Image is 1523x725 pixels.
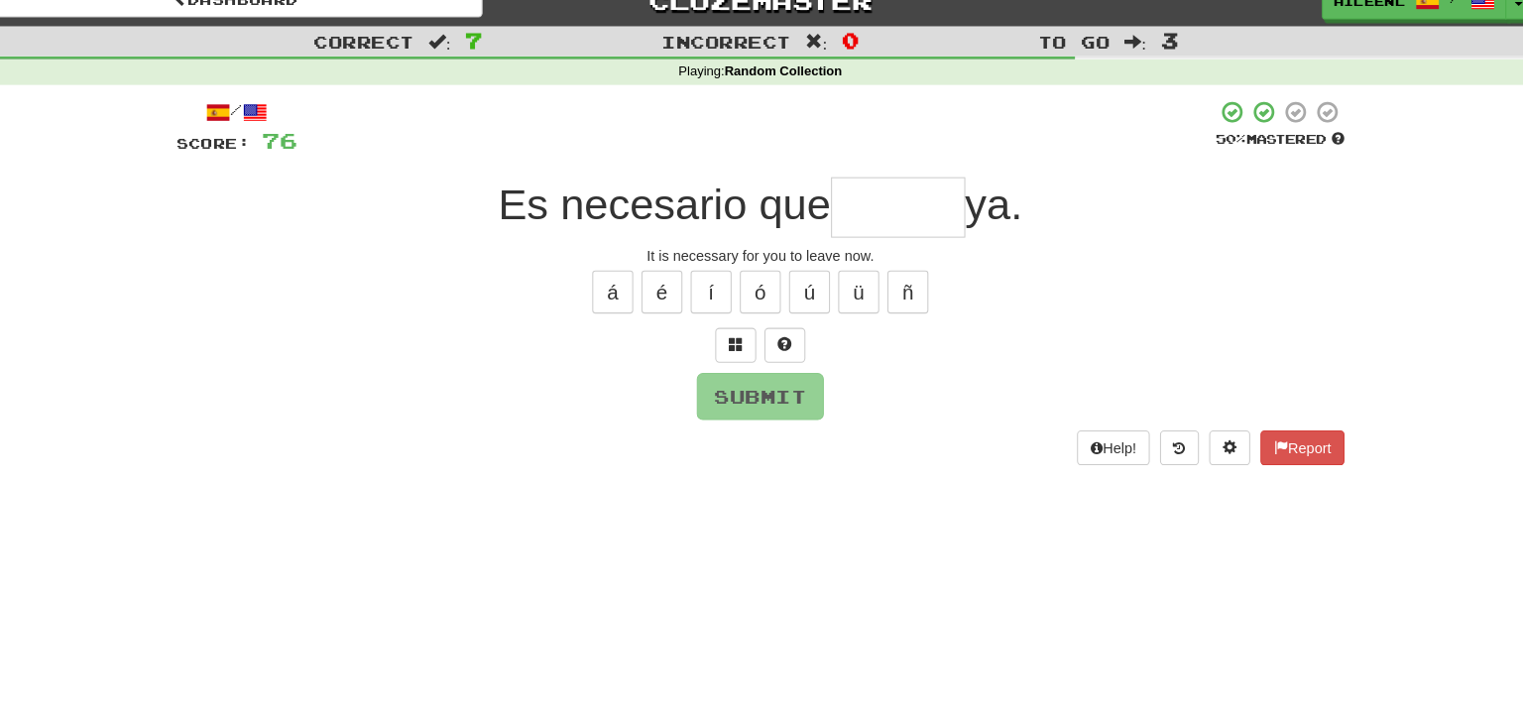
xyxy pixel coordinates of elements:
[1148,428,1186,462] button: Round history (alt+y)
[1202,138,1231,154] span: 50 %
[700,373,823,419] button: Submit
[599,274,639,315] button: á
[646,274,686,315] button: é
[476,40,493,63] span: 7
[1245,428,1327,462] button: Report
[694,274,734,315] button: í
[196,250,1327,270] div: It is necessary for you to leave now.
[789,274,829,315] button: ú
[960,186,1015,233] span: ya.
[329,43,426,62] span: Correct
[884,274,924,315] button: ñ
[280,135,313,160] span: 76
[765,329,805,363] button: Single letter hint - you only get 1 per sentence and score half the points! alt+h
[727,74,841,88] strong: Random Collection
[840,40,857,63] span: 0
[1030,43,1100,62] span: To go
[196,142,268,159] span: Score:
[1316,4,1385,22] span: Aileenl
[1202,138,1327,156] div: Mastered
[1429,3,1439,17] span: /
[1149,40,1166,63] span: 3
[196,108,313,133] div: /
[1113,45,1135,61] span: :
[742,274,781,315] button: ó
[440,45,462,61] span: :
[1068,428,1138,462] button: Help!
[837,274,877,315] button: ü
[805,45,827,61] span: :
[666,43,791,62] span: Incorrect
[718,329,758,363] button: Switch sentence to multiple choice alt+p
[508,186,830,233] span: Es necesario que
